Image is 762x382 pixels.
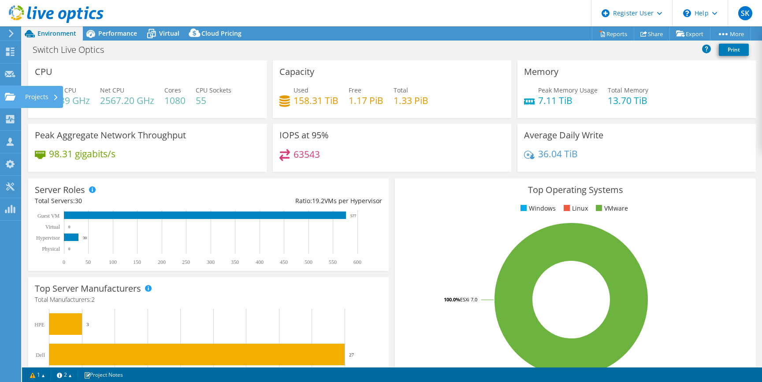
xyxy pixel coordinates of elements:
text: 50 [85,259,91,265]
span: Total Memory [608,86,648,94]
text: Dell [36,352,45,358]
text: 550 [329,259,337,265]
h4: 63543 [294,149,320,159]
li: Linux [561,204,588,213]
h4: 1.17 PiB [349,96,383,105]
h3: Average Daily Write [524,130,603,140]
text: Virtual [45,224,60,230]
h4: 13.70 TiB [608,96,648,105]
text: 0 [68,225,71,229]
text: 500 [305,259,312,265]
div: Ratio: VMs per Hypervisor [208,196,382,206]
h4: 7.11 TiB [538,96,598,105]
h3: Top Operating Systems [401,185,749,195]
h3: Capacity [279,67,314,77]
span: Cores [164,86,181,94]
a: Export [669,27,710,41]
text: Guest VM [37,213,59,219]
text: 150 [133,259,141,265]
h4: 98.31 gigabits/s [49,149,115,159]
text: 600 [353,259,361,265]
text: Hypervisor [36,235,60,241]
a: Print [719,44,749,56]
text: 300 [207,259,215,265]
span: Total [394,86,408,94]
h3: Peak Aggregate Network Throughput [35,130,186,140]
tspan: 100.0% [444,296,460,303]
text: 450 [280,259,288,265]
h3: IOPS at 95% [279,130,329,140]
h4: 36.04 TiB [538,149,578,159]
h4: 55 [196,96,231,105]
li: VMware [594,204,628,213]
li: Windows [518,204,556,213]
span: Cloud Pricing [201,29,242,37]
div: Total Servers: [35,196,208,206]
h3: Memory [524,67,558,77]
tspan: ESXi 7.0 [460,296,477,303]
text: Physical [42,246,60,252]
h4: 1080 [164,96,186,105]
span: Performance [98,29,137,37]
h3: Server Roles [35,185,85,195]
span: Peak CPU [49,86,76,94]
a: Share [634,27,670,41]
text: 0 [63,259,65,265]
text: 100 [109,259,117,265]
span: Used [294,86,309,94]
text: 250 [182,259,190,265]
a: Reports [592,27,634,41]
span: SK [738,6,752,20]
a: Project Notes [78,369,129,380]
h3: CPU [35,67,52,77]
text: 30 [83,236,87,240]
span: Environment [37,29,76,37]
h4: 1539 GHz [49,96,90,105]
text: 0 [68,247,71,251]
text: 350 [231,259,239,265]
span: 19.2 [312,197,324,205]
a: More [710,27,751,41]
text: 200 [158,259,166,265]
text: 27 [349,352,354,357]
a: 2 [51,369,78,380]
span: 2 [91,295,95,304]
span: Free [349,86,361,94]
span: Virtual [159,29,179,37]
h3: Top Server Manufacturers [35,284,141,293]
span: CPU Sockets [196,86,231,94]
span: 30 [75,197,82,205]
svg: \n [683,9,691,17]
text: 400 [256,259,264,265]
div: Projects [21,86,63,108]
h4: 158.31 TiB [294,96,338,105]
text: HPE [34,322,45,328]
span: Peak Memory Usage [538,86,598,94]
h4: Total Manufacturers: [35,295,382,304]
a: 1 [24,369,51,380]
text: 3 [86,322,89,327]
h4: 2567.20 GHz [100,96,154,105]
h1: Switch Live Optics [29,45,118,55]
span: Net CPU [100,86,124,94]
text: 577 [350,214,357,218]
h4: 1.33 PiB [394,96,428,105]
